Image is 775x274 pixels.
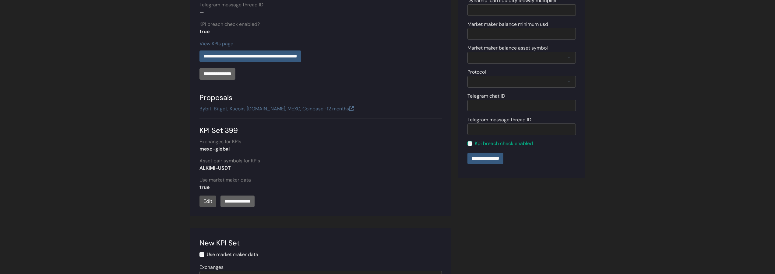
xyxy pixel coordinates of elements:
[199,146,230,152] strong: mexc-global
[199,176,251,184] label: Use market maker data
[199,105,354,113] div: Bybit, Bitget, Kucoin, [DOMAIN_NAME], MEXC, Coinbase · 12 months
[199,106,354,112] a: Bybit, Bitget, Kucoin, [DOMAIN_NAME], MEXC, Coinbase · 12 months
[199,157,260,165] label: Asset pair symbols for KPIs
[199,165,231,171] strong: ALKIMI-USDT
[199,40,233,47] a: View KPIs page
[199,28,210,35] strong: true
[467,92,505,100] label: Telegram chat ID
[199,184,210,190] strong: true
[467,21,548,28] label: Market maker balance minimum usd
[199,138,241,145] label: Exchanges for KPIs
[199,1,263,9] label: Telegram message thread ID
[467,116,531,123] label: Telegram message thread ID
[467,68,486,76] label: Protocol
[199,86,442,103] div: Proposals
[467,44,548,52] label: Market maker balance asset symbol
[199,21,260,28] label: KPI breach check enabled?
[199,238,442,248] div: New KPI Set
[199,9,204,15] strong: —
[199,264,224,271] label: Exchanges
[207,251,258,258] label: Use market maker data
[199,196,216,207] a: Edit
[475,140,533,147] label: Kpi breach check enabled
[199,119,442,136] div: KPI Set 399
